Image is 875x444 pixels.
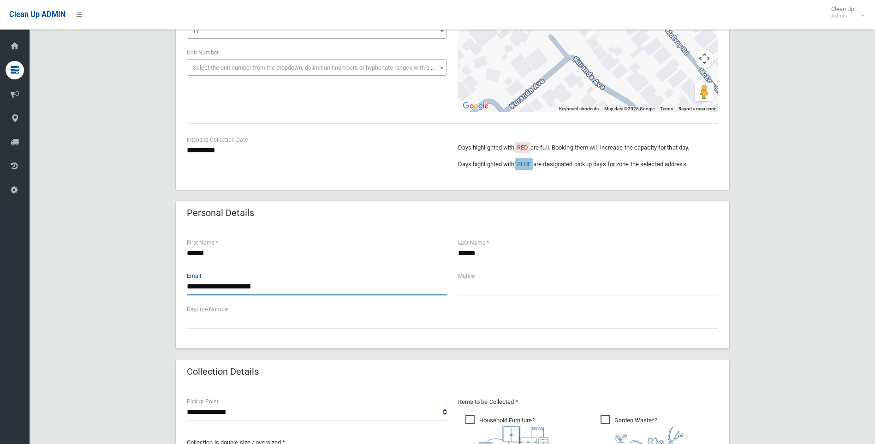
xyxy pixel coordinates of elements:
[588,24,599,40] div: 17 Kuranda Avenue, PADSTOW NSW 2211
[695,83,714,101] button: Drag Pegman onto the map to open Street View
[189,24,445,37] span: 17
[458,142,718,153] p: Days highlighted with are full. Booking them will increase the capacity for that day.
[193,27,199,34] span: 17
[458,159,718,170] p: Days highlighted with are designated pickup days for zone the selected address.
[193,64,451,71] span: Select the unit number from the dropdown, delimit unit numbers or hyphenate ranges with a comma
[9,10,65,19] span: Clean Up ADMIN
[176,363,270,381] header: Collection Details
[517,161,531,168] span: BLUE
[187,22,447,39] span: 17
[831,12,854,19] small: Admin
[517,144,528,151] span: RED
[176,204,265,222] header: Personal Details
[827,6,863,19] span: Clean Up
[460,100,491,112] a: Open this area in Google Maps (opens a new window)
[458,396,718,408] p: Items to be Collected *
[695,49,714,68] button: Map camera controls
[660,106,673,111] a: Terms
[679,106,715,111] a: Report a map error
[559,106,599,112] button: Keyboard shortcuts
[604,106,655,111] span: Map data ©2025 Google
[460,100,491,112] img: Google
